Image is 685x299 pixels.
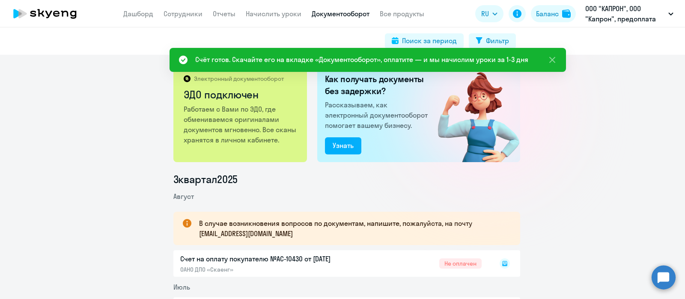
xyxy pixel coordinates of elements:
[173,283,190,291] span: Июль
[562,9,571,18] img: balance
[581,3,678,24] button: ООО "КАПРОН", ООО "Капрон", предоплата [DATE]
[475,5,503,22] button: RU
[402,36,457,46] div: Поиск за период
[312,9,369,18] a: Документооборот
[173,172,520,186] li: 3 квартал 2025
[325,73,431,97] h2: Как получать документы без задержки?
[164,9,203,18] a: Сотрудники
[195,54,528,65] div: Счёт готов. Скачайте его на вкладке «Документооборот», оплатите — и мы начислим уроки за 1-3 дня
[213,9,235,18] a: Отчеты
[173,192,194,201] span: Август
[481,9,489,19] span: RU
[424,65,520,162] img: connected
[184,88,298,101] h2: ЭДО подключен
[333,140,354,151] div: Узнать
[194,75,284,83] p: Электронный документооборот
[486,36,509,46] div: Фильтр
[184,104,298,145] p: Работаем с Вами по ЭДО, где обмениваемся оригиналами документов мгновенно. Все сканы хранятся в л...
[585,3,665,24] p: ООО "КАПРОН", ООО "Капрон", предоплата [DATE]
[123,9,153,18] a: Дашборд
[199,218,505,239] p: В случае возникновения вопросов по документам, напишите, пожалуйста, на почту [EMAIL_ADDRESS][DOM...
[469,33,516,49] button: Фильтр
[385,33,464,49] button: Поиск за период
[246,9,301,18] a: Начислить уроки
[380,9,424,18] a: Все продукты
[325,137,361,154] button: Узнать
[536,9,559,19] div: Баланс
[531,5,576,22] button: Балансbalance
[325,100,431,130] p: Рассказываем, как электронный документооборот помогает вашему бизнесу.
